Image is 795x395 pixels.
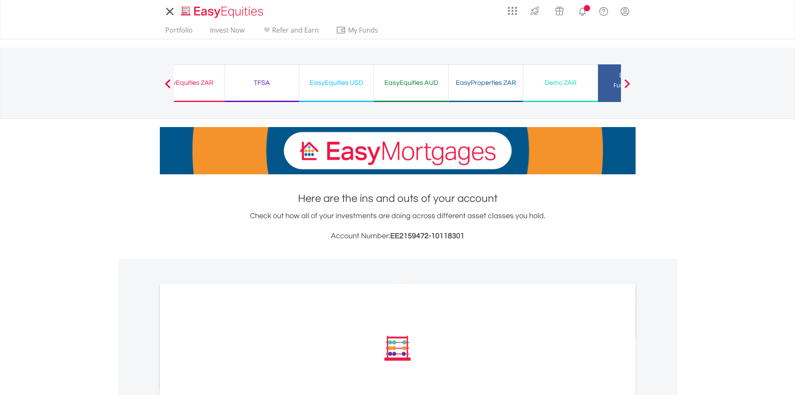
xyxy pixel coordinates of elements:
[593,2,614,19] a: FAQ's and Support
[272,25,319,35] span: Refer and Earn
[207,26,248,39] a: Invest Now
[179,5,267,19] img: EasyEquities_Logo.png
[572,2,593,19] a: Notifications
[304,77,368,89] div: EasyEquities USD
[613,81,658,89] div: Funds to invest:
[619,83,636,92] button: Next
[230,77,294,89] div: TFSA
[614,2,636,20] a: My Profile
[553,4,566,18] img: vouchers-v2.svg
[178,2,267,19] a: Home page
[160,127,636,174] img: EasyMortage Promotion Banner
[508,6,517,15] img: grid-menu-icon.svg
[162,26,196,39] a: Portfolio
[160,210,636,242] div: Check out how all of your investments are doing across different asset classes you hold.
[258,26,322,39] a: Refer and Earn
[390,232,464,240] span: EE2159472-10118301
[160,191,636,206] h1: Here are the ins and outs of your account
[528,77,593,89] div: Demo ZAR
[160,230,636,242] h3: Account Number:
[336,25,391,36] span: My Funds
[547,2,572,18] a: Vouchers
[454,77,518,89] div: EasyProperties ZAR
[155,77,219,89] div: EasyEquities ZAR
[502,2,522,15] a: AppsGrid
[379,77,443,89] div: EasyEquities AUD
[603,69,668,81] div: Demo USD
[528,4,542,18] img: thrive-v2.svg
[159,83,176,92] button: Previous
